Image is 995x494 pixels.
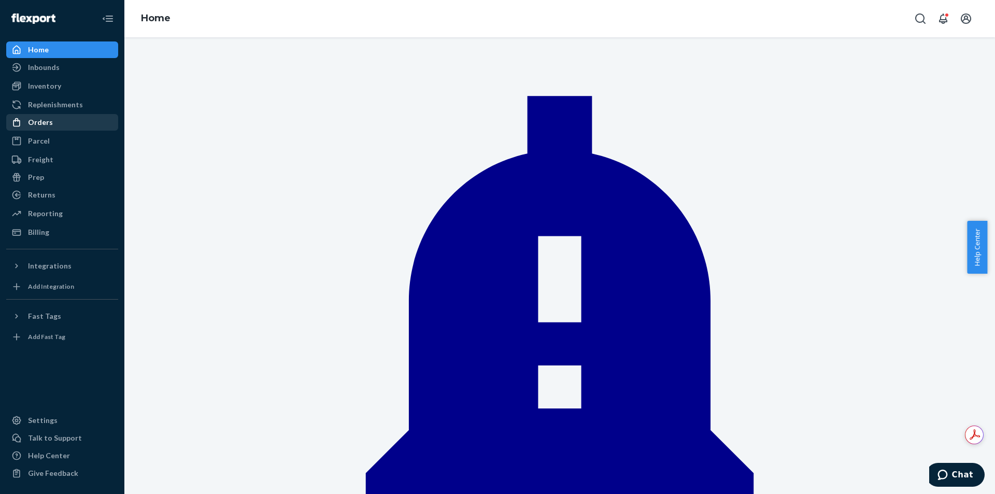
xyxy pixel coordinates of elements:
[28,190,55,200] div: Returns
[28,468,78,478] div: Give Feedback
[6,278,118,295] a: Add Integration
[28,332,65,341] div: Add Fast Tag
[6,114,118,131] a: Orders
[28,136,50,146] div: Parcel
[6,78,118,94] a: Inventory
[6,96,118,113] a: Replenishments
[910,8,931,29] button: Open Search Box
[28,227,49,237] div: Billing
[6,169,118,186] a: Prep
[28,100,83,110] div: Replenishments
[6,258,118,274] button: Integrations
[6,187,118,203] a: Returns
[6,151,118,168] a: Freight
[11,13,55,24] img: Flexport logo
[6,41,118,58] a: Home
[28,45,49,55] div: Home
[28,154,53,165] div: Freight
[6,133,118,149] a: Parcel
[6,412,118,429] a: Settings
[28,117,53,128] div: Orders
[6,430,118,446] button: Talk to Support
[28,81,61,91] div: Inventory
[141,12,170,24] a: Home
[28,208,63,219] div: Reporting
[28,311,61,321] div: Fast Tags
[6,59,118,76] a: Inbounds
[956,8,976,29] button: Open account menu
[28,261,72,271] div: Integrations
[6,224,118,241] a: Billing
[28,172,44,182] div: Prep
[967,221,987,274] button: Help Center
[6,308,118,324] button: Fast Tags
[28,433,82,443] div: Talk to Support
[97,8,118,29] button: Close Navigation
[133,4,179,34] ol: breadcrumbs
[28,282,74,291] div: Add Integration
[6,205,118,222] a: Reporting
[6,447,118,464] a: Help Center
[6,465,118,482] button: Give Feedback
[933,8,954,29] button: Open notifications
[28,62,60,73] div: Inbounds
[6,329,118,345] a: Add Fast Tag
[929,463,985,489] iframe: Opens a widget where you can chat to one of our agents
[28,415,58,426] div: Settings
[28,450,70,461] div: Help Center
